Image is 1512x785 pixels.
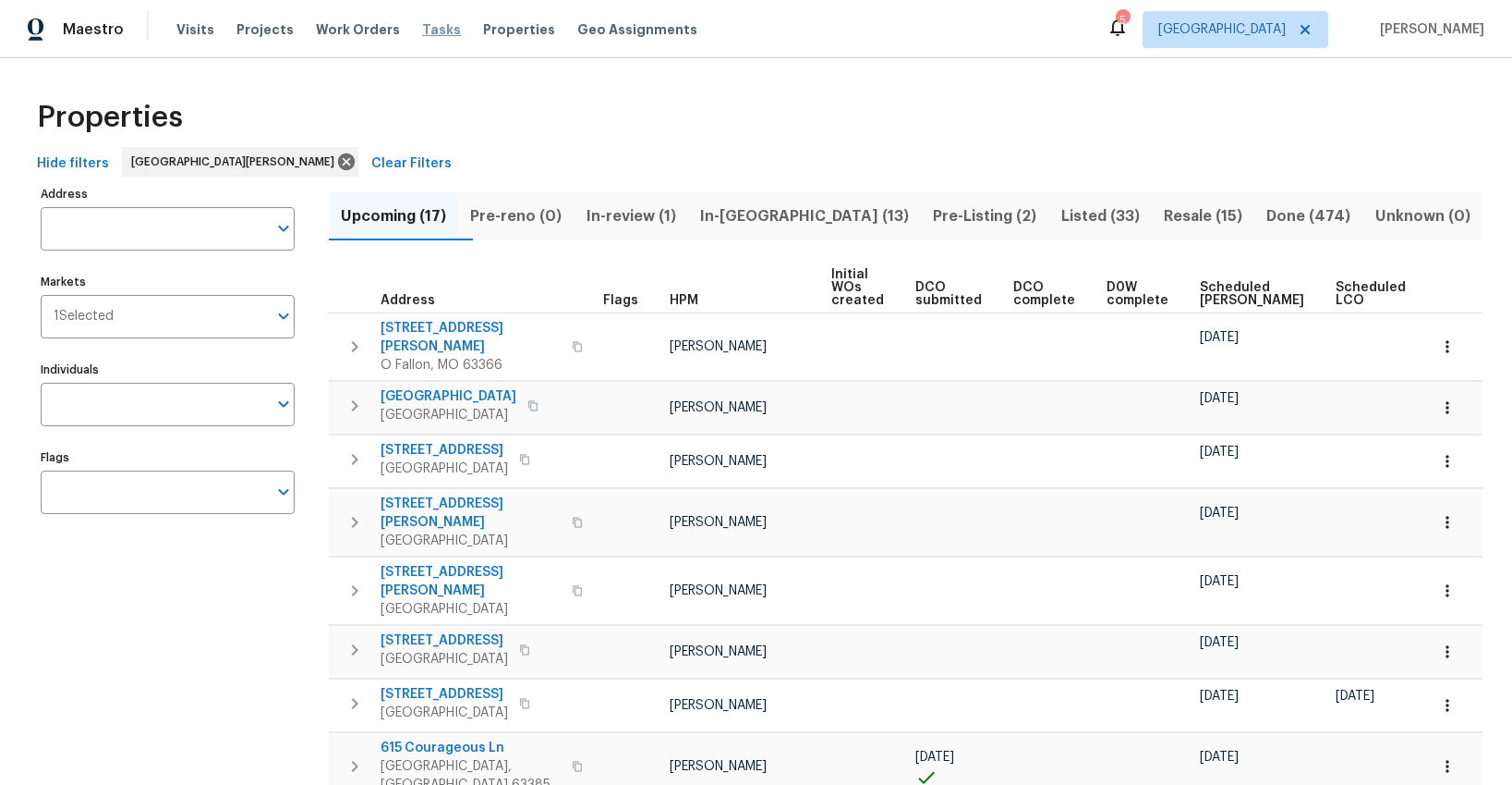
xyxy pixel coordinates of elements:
label: Markets [41,276,295,288]
span: Pre-reno (0) [469,203,562,229]
span: [PERSON_NAME] [670,455,767,468]
span: [PERSON_NAME] [670,699,767,712]
label: Address [41,189,295,200]
span: [PERSON_NAME] [1373,20,1484,39]
span: [STREET_ADDRESS] [381,632,508,650]
span: [PERSON_NAME] [670,340,767,353]
span: Address [381,294,435,307]
span: [DATE] [1200,751,1239,764]
span: [DATE] [1336,690,1374,703]
button: Open [271,215,296,241]
label: Individuals [41,364,295,375]
button: Clear Filters [364,147,459,181]
span: Listed (33) [1060,203,1141,229]
span: [GEOGRAPHIC_DATA] [1158,20,1286,39]
span: HPM [670,294,698,307]
span: [GEOGRAPHIC_DATA] [381,406,516,424]
span: DCO submitted [915,281,982,307]
span: Scheduled LCO [1336,281,1406,307]
span: [PERSON_NAME] [670,760,767,773]
label: Flags [41,452,295,463]
span: Upcoming (17) [340,203,447,229]
span: [DATE] [1200,331,1239,344]
div: 5 [1116,11,1129,30]
span: Scheduled [PERSON_NAME] [1200,281,1304,307]
span: [DATE] [1200,636,1239,649]
span: Work Orders [316,20,400,39]
span: Flags [603,294,638,307]
span: In-review (1) [586,203,677,229]
span: DCO complete [1013,281,1075,307]
span: [STREET_ADDRESS][PERSON_NAME] [381,495,561,532]
span: [DATE] [1200,507,1239,520]
span: [DATE] [1200,392,1239,405]
span: Pre-Listing (2) [932,203,1037,229]
span: [GEOGRAPHIC_DATA] [381,650,508,668]
span: [GEOGRAPHIC_DATA] [381,600,561,619]
span: [DATE] [1200,575,1239,588]
span: 615 Courageous Ln [381,739,561,757]
span: D0W complete [1107,281,1168,307]
span: [STREET_ADDRESS] [381,685,508,704]
div: [GEOGRAPHIC_DATA][PERSON_NAME] [122,147,358,177]
span: [GEOGRAPHIC_DATA] [381,704,508,722]
span: [GEOGRAPHIC_DATA] [381,532,561,550]
span: Tasks [422,23,461,36]
span: Hide filters [37,153,109,176]
span: Done (474) [1265,203,1351,229]
button: Open [271,391,296,417]
span: O Fallon, MO 63366 [381,356,561,374]
span: Geo Assignments [577,20,697,39]
span: Projects [236,20,294,39]
span: Initial WOs created [831,268,884,307]
span: [PERSON_NAME] [670,516,767,529]
span: [GEOGRAPHIC_DATA] [381,460,508,478]
span: [PERSON_NAME] [670,584,767,597]
span: [STREET_ADDRESS][PERSON_NAME] [381,563,561,600]
span: 1 Selected [54,309,114,325]
span: Resale (15) [1163,203,1243,229]
span: [PERSON_NAME] [670,401,767,414]
span: Visits [176,20,214,39]
span: [PERSON_NAME] [670,645,767,658]
span: Unknown (0) [1374,203,1471,229]
span: Properties [37,108,183,127]
span: Properties [483,20,555,39]
span: In-[GEOGRAPHIC_DATA] (13) [699,203,910,229]
span: [STREET_ADDRESS][PERSON_NAME] [381,319,561,356]
button: Open [271,479,296,505]
button: Hide filters [30,147,116,181]
button: Open [271,303,296,329]
span: [GEOGRAPHIC_DATA] [381,387,516,406]
span: Maestro [63,20,124,39]
span: [DATE] [1200,446,1239,459]
span: [GEOGRAPHIC_DATA][PERSON_NAME] [131,153,342,171]
span: Clear Filters [371,153,452,176]
span: [DATE] [915,751,954,764]
span: [STREET_ADDRESS] [381,441,508,460]
span: [DATE] [1200,690,1239,703]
